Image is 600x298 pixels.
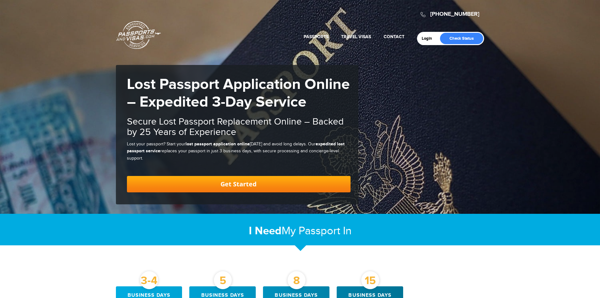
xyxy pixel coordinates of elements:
[116,21,161,49] a: Passports & [DOMAIN_NAME]
[127,117,351,137] h2: Secure Lost Passport Replacement Online – Backed by 25 Years of Experience
[288,271,306,289] div: 8
[422,36,437,41] a: Login
[430,11,479,18] a: [PHONE_NUMBER]
[341,34,371,39] a: Travel Visas
[299,225,351,237] span: Passport In
[249,224,282,238] strong: I Need
[361,271,379,289] div: 15
[116,224,484,238] h2: My
[214,271,232,289] div: 5
[127,141,351,162] p: Lost your passport? Start your [DATE] and avoid long delays. Our replaces your passport in just 3...
[127,75,350,111] strong: Lost Passport Application Online – Expedited 3-Day Service
[186,141,250,147] strong: lost passport application online
[127,176,351,192] a: Get Started
[140,271,158,289] div: 3-4
[384,34,404,39] a: Contact
[440,33,483,44] a: Check Status
[304,34,329,39] a: Passports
